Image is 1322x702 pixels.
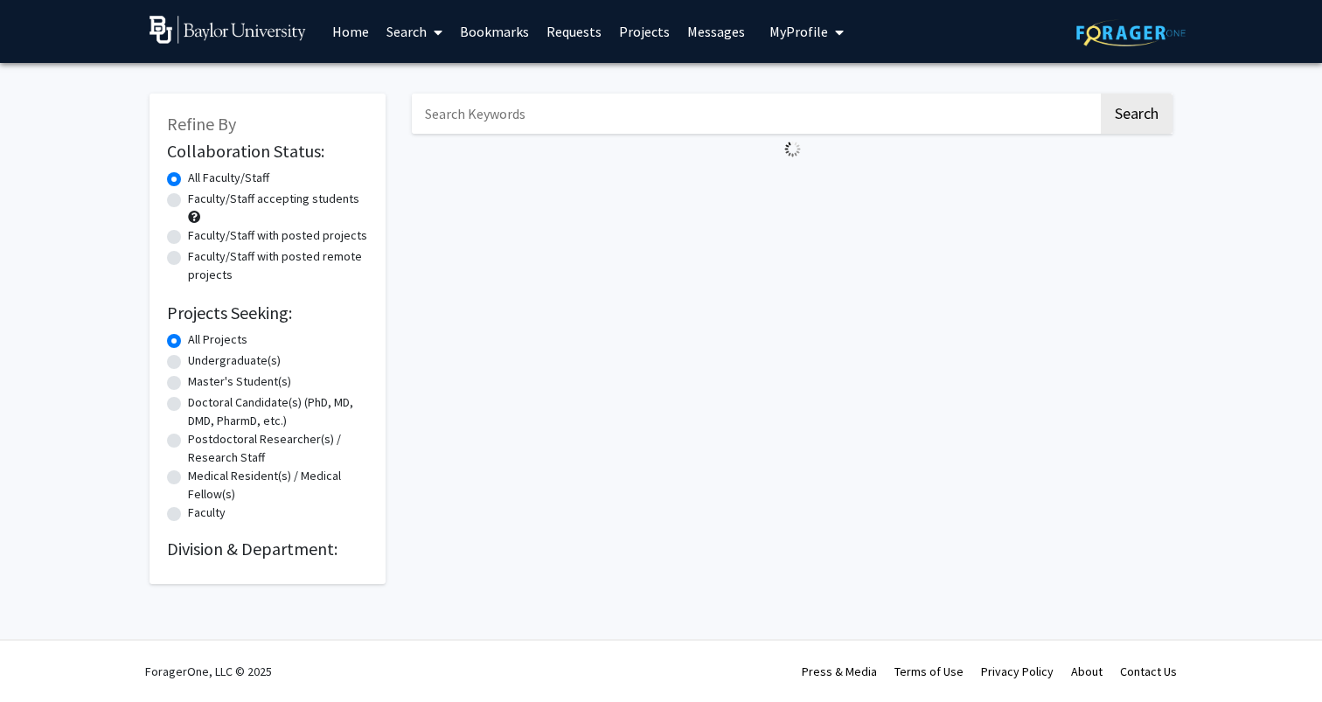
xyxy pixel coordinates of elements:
[188,190,359,208] label: Faculty/Staff accepting students
[538,1,610,62] a: Requests
[167,141,368,162] h2: Collaboration Status:
[167,302,368,323] h2: Projects Seeking:
[894,664,964,679] a: Terms of Use
[412,94,1098,134] input: Search Keywords
[188,393,368,430] label: Doctoral Candidate(s) (PhD, MD, DMD, PharmD, etc.)
[13,623,74,689] iframe: Chat
[324,1,378,62] a: Home
[1120,664,1177,679] a: Contact Us
[188,430,368,467] label: Postdoctoral Researcher(s) / Research Staff
[777,134,808,164] img: Loading
[188,169,269,187] label: All Faculty/Staff
[412,164,1172,205] nav: Page navigation
[1101,94,1172,134] button: Search
[678,1,754,62] a: Messages
[188,372,291,391] label: Master's Student(s)
[769,23,828,40] span: My Profile
[610,1,678,62] a: Projects
[188,330,247,349] label: All Projects
[802,664,877,679] a: Press & Media
[188,351,281,370] label: Undergraduate(s)
[451,1,538,62] a: Bookmarks
[1076,19,1186,46] img: ForagerOne Logo
[188,226,367,245] label: Faculty/Staff with posted projects
[188,467,368,504] label: Medical Resident(s) / Medical Fellow(s)
[167,539,368,560] h2: Division & Department:
[150,16,306,44] img: Baylor University Logo
[1071,664,1103,679] a: About
[378,1,451,62] a: Search
[981,664,1054,679] a: Privacy Policy
[188,504,226,522] label: Faculty
[188,247,368,284] label: Faculty/Staff with posted remote projects
[145,641,272,702] div: ForagerOne, LLC © 2025
[167,113,236,135] span: Refine By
